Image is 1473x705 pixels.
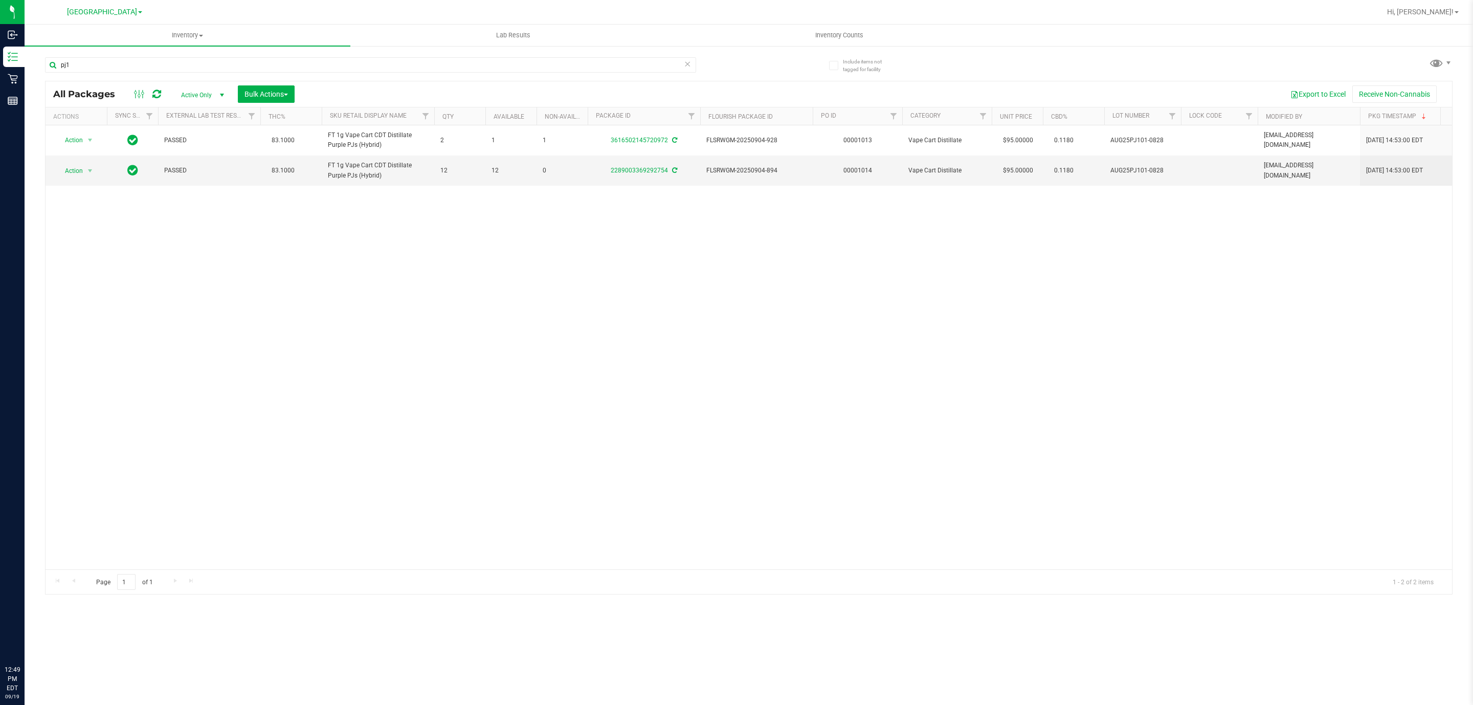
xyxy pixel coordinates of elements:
[25,31,350,40] span: Inventory
[8,30,18,40] inline-svg: Inbound
[1366,136,1423,145] span: [DATE] 14:53:00 EDT
[45,57,696,73] input: Search Package ID, Item Name, SKU, Lot or Part Number...
[440,166,479,175] span: 12
[127,163,138,178] span: In Sync
[141,107,158,125] a: Filter
[266,163,300,178] span: 83.1000
[8,52,18,62] inline-svg: Inventory
[350,25,676,46] a: Lab Results
[975,107,992,125] a: Filter
[67,8,137,16] span: [GEOGRAPHIC_DATA]
[596,112,631,119] a: Package ID
[5,665,20,693] p: 12:49 PM EDT
[243,107,260,125] a: Filter
[1366,166,1423,175] span: [DATE] 14:53:00 EDT
[543,166,582,175] span: 0
[683,107,700,125] a: Filter
[5,693,20,700] p: 09/19
[127,133,138,147] span: In Sync
[1368,113,1428,120] a: Pkg Timestamp
[266,133,300,148] span: 83.1000
[1352,85,1437,103] button: Receive Non-Cannabis
[117,574,136,590] input: 1
[843,167,872,174] a: 00001014
[440,136,479,145] span: 2
[492,136,530,145] span: 1
[1266,113,1302,120] a: Modified By
[269,113,285,120] a: THC%
[611,167,668,174] a: 2289003369292754
[843,137,872,144] a: 00001013
[56,164,83,178] span: Action
[611,137,668,144] a: 3616502145720972
[885,107,902,125] a: Filter
[53,113,103,120] div: Actions
[1241,107,1258,125] a: Filter
[1387,8,1454,16] span: Hi, [PERSON_NAME]!
[1110,136,1175,145] span: AUG25PJ101-0828
[115,112,154,119] a: Sync Status
[56,133,83,147] span: Action
[1112,112,1149,119] a: Lot Number
[998,163,1038,178] span: $95.00000
[1284,85,1352,103] button: Export to Excel
[998,133,1038,148] span: $95.00000
[1000,113,1032,120] a: Unit Price
[1049,133,1079,148] span: 0.1180
[908,166,986,175] span: Vape Cart Distillate
[328,130,428,150] span: FT 1g Vape Cart CDT Distillate Purple PJs (Hybrid)
[53,89,125,100] span: All Packages
[87,574,161,590] span: Page of 1
[908,136,986,145] span: Vape Cart Distillate
[164,166,254,175] span: PASSED
[166,112,247,119] a: External Lab Test Result
[1264,161,1354,180] span: [EMAIL_ADDRESS][DOMAIN_NAME]
[492,166,530,175] span: 12
[330,112,407,119] a: Sku Retail Display Name
[238,85,295,103] button: Bulk Actions
[821,112,836,119] a: PO ID
[1051,113,1067,120] a: CBD%
[417,107,434,125] a: Filter
[671,137,677,144] span: Sync from Compliance System
[1264,130,1354,150] span: [EMAIL_ADDRESS][DOMAIN_NAME]
[10,623,41,654] iframe: Resource center
[442,113,454,120] a: Qty
[244,90,288,98] span: Bulk Actions
[843,58,894,73] span: Include items not tagged for facility
[8,74,18,84] inline-svg: Retail
[494,113,524,120] a: Available
[1110,166,1175,175] span: AUG25PJ101-0828
[706,166,807,175] span: FLSRWGM-20250904-894
[25,25,350,46] a: Inventory
[801,31,877,40] span: Inventory Counts
[84,133,97,147] span: select
[543,136,582,145] span: 1
[545,113,590,120] a: Non-Available
[910,112,941,119] a: Category
[84,164,97,178] span: select
[676,25,1002,46] a: Inventory Counts
[708,113,773,120] a: Flourish Package ID
[706,136,807,145] span: FLSRWGM-20250904-928
[482,31,544,40] span: Lab Results
[1049,163,1079,178] span: 0.1180
[671,167,677,174] span: Sync from Compliance System
[1164,107,1181,125] a: Filter
[1385,574,1442,589] span: 1 - 2 of 2 items
[164,136,254,145] span: PASSED
[328,161,428,180] span: FT 1g Vape Cart CDT Distillate Purple PJs (Hybrid)
[1189,112,1222,119] a: Lock Code
[684,57,691,71] span: Clear
[8,96,18,106] inline-svg: Reports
